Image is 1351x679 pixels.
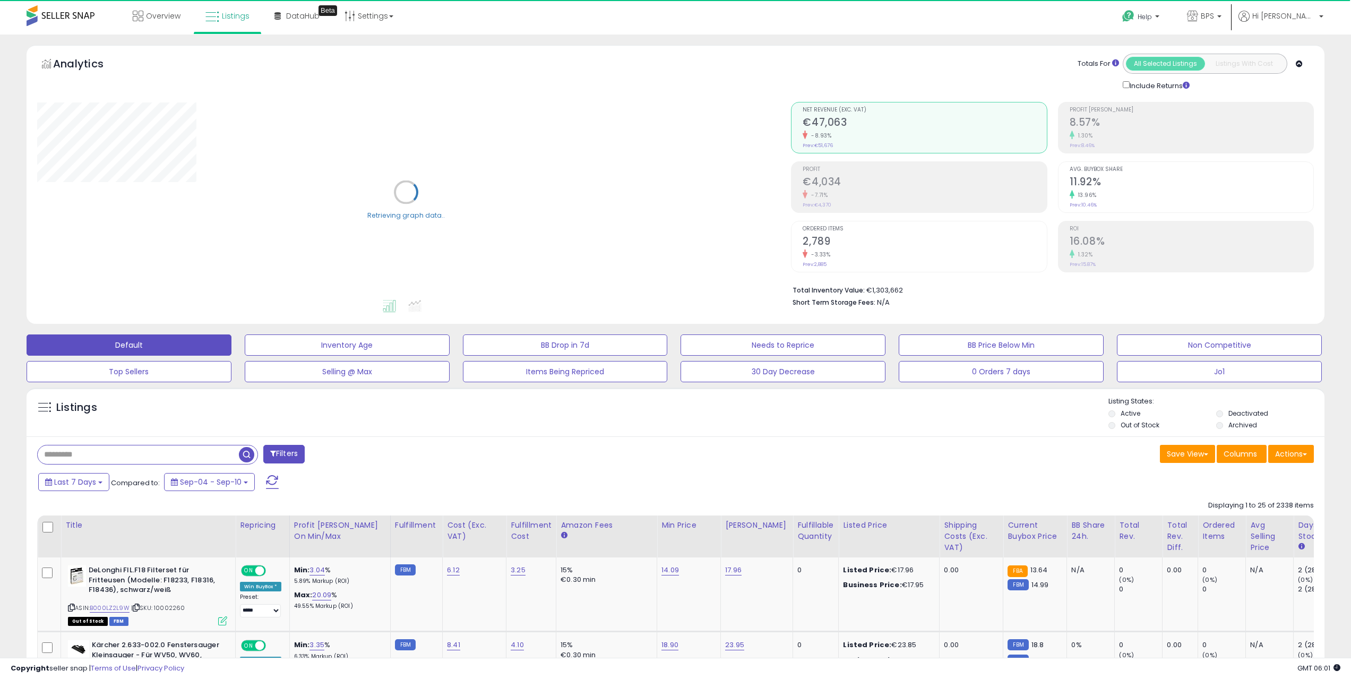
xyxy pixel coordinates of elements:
[1268,445,1314,463] button: Actions
[1071,520,1110,542] div: BB Share 24h.
[27,361,231,382] button: Top Sellers
[1119,575,1134,584] small: (0%)
[1228,420,1257,429] label: Archived
[843,565,931,575] div: €17.96
[447,640,460,650] a: 8.41
[1070,116,1313,131] h2: 8.57%
[463,361,668,382] button: Items Being Repriced
[1138,12,1152,21] span: Help
[294,640,382,660] div: %
[180,477,242,487] span: Sep-04 - Sep-10
[90,604,130,613] a: B000LZ2L9W
[843,580,931,590] div: €17.95
[793,283,1306,296] li: €1,303,662
[793,286,865,295] b: Total Inventory Value:
[1217,445,1267,463] button: Columns
[242,641,255,650] span: ON
[1224,449,1257,459] span: Columns
[803,235,1046,250] h2: 2,789
[1030,565,1048,575] span: 13.64
[1202,651,1217,659] small: (0%)
[240,520,285,531] div: Repricing
[511,565,526,575] a: 3.25
[1126,57,1205,71] button: All Selected Listings
[395,564,416,575] small: FBM
[561,575,649,585] div: €0.30 min
[1070,176,1313,190] h2: 11.92%
[803,261,827,268] small: Prev: 2,885
[1201,11,1214,21] span: BPS
[944,565,995,575] div: 0.00
[111,478,160,488] span: Compared to:
[89,565,218,598] b: DeLonghi FIL.F18 Filterset für Fritteusen (Modelle: F18233, F18316, F18436), schwarz/weiß
[1297,663,1340,673] span: 2025-09-18 06:01 GMT
[1202,575,1217,584] small: (0%)
[286,11,320,21] span: DataHub
[1160,445,1215,463] button: Save View
[1119,520,1158,542] div: Total Rev.
[1204,57,1284,71] button: Listings With Cost
[11,664,184,674] div: seller snap | |
[1070,202,1097,208] small: Prev: 10.46%
[1071,565,1106,575] div: N/A
[242,566,255,575] span: ON
[294,590,313,600] b: Max:
[1070,107,1313,113] span: Profit [PERSON_NAME]
[245,361,450,382] button: Selling @ Max
[561,531,567,540] small: Amazon Fees.
[294,653,382,660] p: 6.33% Markup (ROI)
[877,297,890,307] span: N/A
[1121,409,1140,418] label: Active
[240,594,281,617] div: Preset:
[803,176,1046,190] h2: €4,034
[681,361,885,382] button: 30 Day Decrease
[1078,59,1119,69] div: Totals For
[843,656,931,665] div: €23.83
[803,226,1046,232] span: Ordered Items
[1070,226,1313,232] span: ROI
[146,11,180,21] span: Overview
[1074,132,1093,140] small: 1.30%
[681,334,885,356] button: Needs to Reprice
[803,116,1046,131] h2: €47,063
[1070,235,1313,250] h2: 16.08%
[1117,361,1322,382] button: Jo1
[1115,79,1202,91] div: Include Returns
[264,566,281,575] span: OFF
[899,361,1104,382] button: 0 Orders 7 days
[561,650,649,660] div: €0.30 min
[56,400,97,415] h5: Listings
[294,565,382,585] div: %
[11,663,49,673] strong: Copyright
[395,639,416,650] small: FBM
[38,473,109,491] button: Last 7 Days
[1071,640,1106,650] div: 0%
[1119,651,1134,659] small: (0%)
[1250,565,1285,575] div: N/A
[797,520,834,542] div: Fulfillable Quantity
[843,640,891,650] b: Listed Price:
[803,107,1046,113] span: Net Revenue (Exc. VAT)
[1108,397,1324,407] p: Listing States:
[1298,565,1341,575] div: 2 (28.57%)
[1298,651,1313,659] small: (0%)
[164,473,255,491] button: Sep-04 - Sep-10
[803,142,833,149] small: Prev: €51,676
[1208,501,1314,511] div: Displaying 1 to 25 of 2338 items
[68,640,89,659] img: 31aIpNgGc5L._SL40_.jpg
[1298,585,1341,594] div: 2 (28.57%)
[294,640,310,650] b: Min:
[1070,167,1313,173] span: Avg. Buybox Share
[807,191,828,199] small: -7.71%
[294,590,382,610] div: %
[803,202,831,208] small: Prev: €4,370
[843,655,901,665] b: Business Price:
[1119,585,1162,594] div: 0
[294,565,310,575] b: Min:
[53,56,124,74] h5: Analytics
[725,520,788,531] div: [PERSON_NAME]
[1008,579,1028,590] small: FBM
[1070,142,1095,149] small: Prev: 8.46%
[1031,655,1044,665] span: 18.9
[1070,261,1096,268] small: Prev: 15.87%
